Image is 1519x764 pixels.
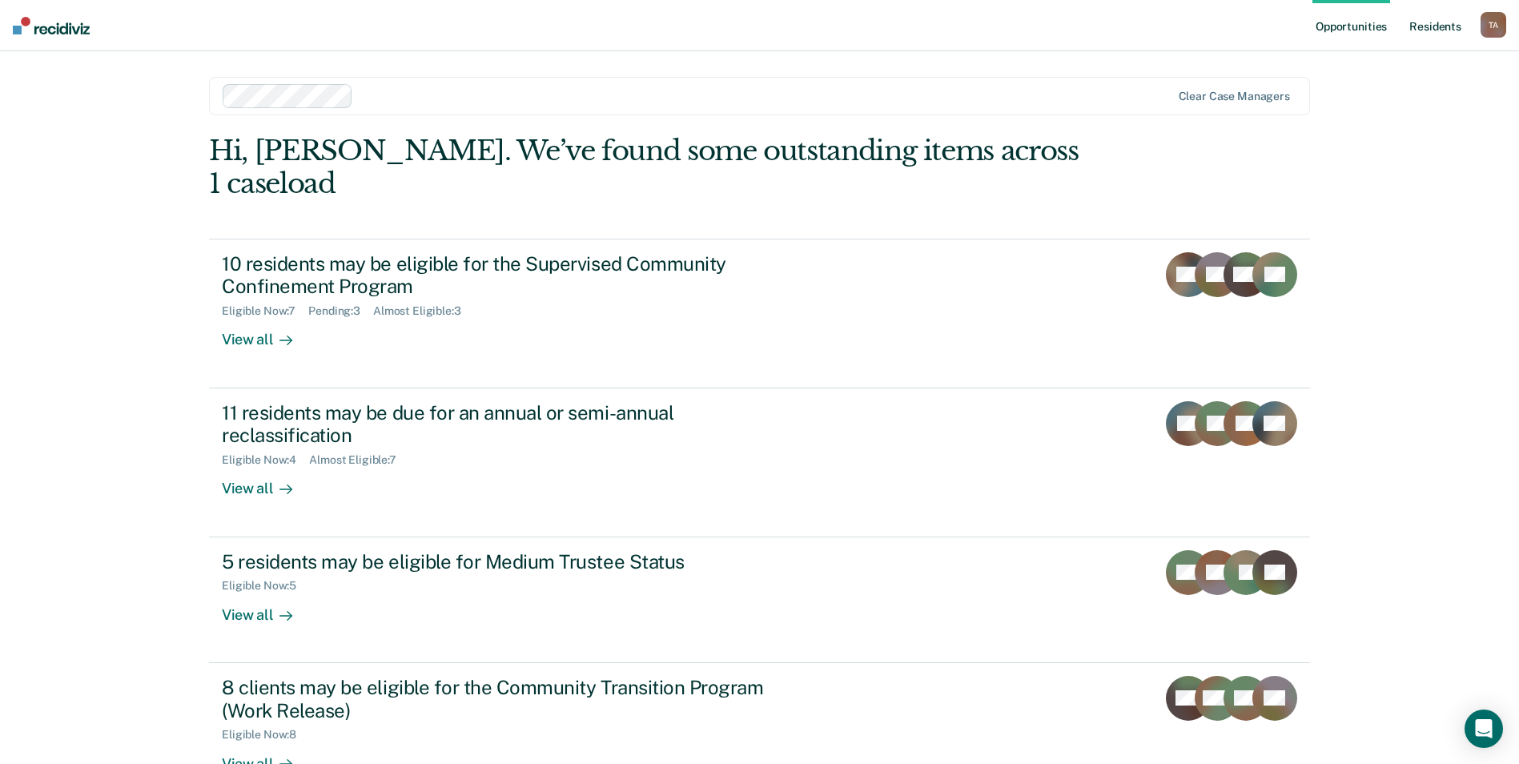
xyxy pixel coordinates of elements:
div: Pending : 3 [308,304,373,318]
div: Clear case managers [1179,90,1290,103]
div: View all [222,593,311,624]
a: 5 residents may be eligible for Medium Trustee StatusEligible Now:5View all [209,537,1310,663]
div: View all [222,318,311,349]
div: 10 residents may be eligible for the Supervised Community Confinement Program [222,252,784,299]
div: Almost Eligible : 3 [373,304,474,318]
div: 8 clients may be eligible for the Community Transition Program (Work Release) [222,676,784,722]
div: 5 residents may be eligible for Medium Trustee Status [222,550,784,573]
a: 11 residents may be due for an annual or semi-annual reclassificationEligible Now:4Almost Eligibl... [209,388,1310,537]
a: 10 residents may be eligible for the Supervised Community Confinement ProgramEligible Now:7Pendin... [209,239,1310,388]
div: T A [1481,12,1506,38]
div: 11 residents may be due for an annual or semi-annual reclassification [222,401,784,448]
div: View all [222,467,311,498]
img: Recidiviz [13,17,90,34]
div: Eligible Now : 7 [222,304,308,318]
div: Eligible Now : 5 [222,579,309,593]
div: Almost Eligible : 7 [309,453,409,467]
button: TA [1481,12,1506,38]
div: Eligible Now : 4 [222,453,309,467]
div: Hi, [PERSON_NAME]. We’ve found some outstanding items across 1 caseload [209,135,1090,200]
div: Open Intercom Messenger [1465,710,1503,748]
div: Eligible Now : 8 [222,728,309,742]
